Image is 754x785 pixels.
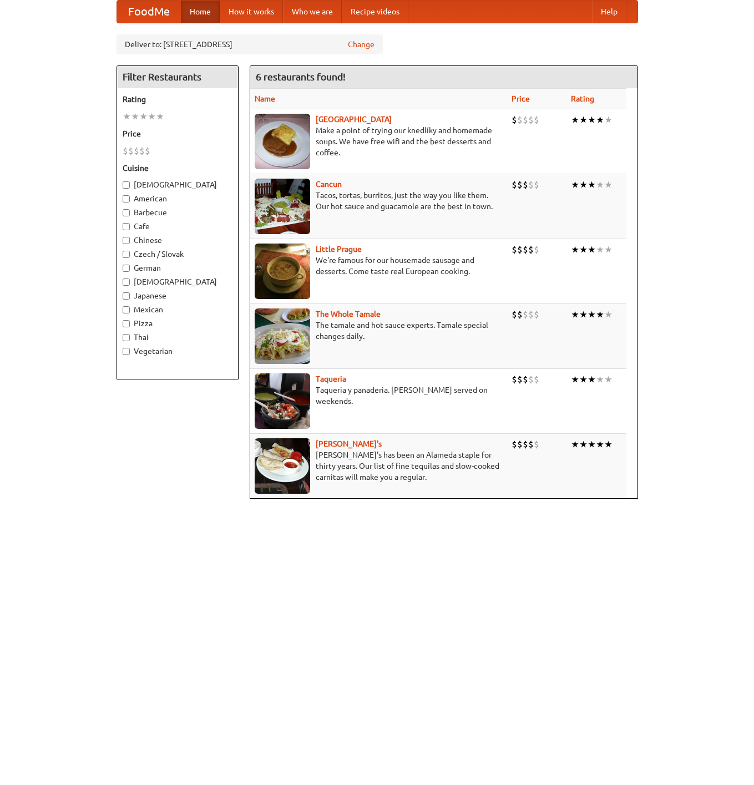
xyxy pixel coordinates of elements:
[283,1,342,23] a: Who we are
[123,290,232,301] label: Japanese
[255,449,503,483] p: [PERSON_NAME]'s has been an Alameda staple for thirty years. Our list of fine tequilas and slow-c...
[123,163,232,174] h5: Cuisine
[255,384,503,407] p: Taqueria y panaderia. [PERSON_NAME] served on weekends.
[123,221,232,232] label: Cafe
[528,244,534,256] li: $
[517,373,523,386] li: $
[579,244,588,256] li: ★
[123,346,232,357] label: Vegetarian
[528,179,534,191] li: $
[588,438,596,450] li: ★
[596,373,604,386] li: ★
[131,110,139,123] li: ★
[596,308,604,321] li: ★
[123,278,130,286] input: [DEMOGRAPHIC_DATA]
[534,308,539,321] li: $
[255,373,310,429] img: taqueria.jpg
[255,255,503,277] p: We're famous for our housemade sausage and desserts. Come taste real European cooking.
[571,94,594,103] a: Rating
[123,207,232,218] label: Barbecue
[604,373,613,386] li: ★
[123,306,130,313] input: Mexican
[156,110,164,123] li: ★
[255,94,275,103] a: Name
[123,292,130,300] input: Japanese
[117,34,383,54] div: Deliver to: [STREET_ADDRESS]
[123,209,130,216] input: Barbecue
[256,72,346,82] ng-pluralize: 6 restaurants found!
[512,373,517,386] li: $
[255,179,310,234] img: cancun.jpg
[123,181,130,189] input: [DEMOGRAPHIC_DATA]
[117,1,181,23] a: FoodMe
[123,128,232,139] h5: Price
[316,115,392,124] a: [GEOGRAPHIC_DATA]
[528,438,534,450] li: $
[528,114,534,126] li: $
[123,332,232,343] label: Thai
[588,114,596,126] li: ★
[123,318,232,329] label: Pizza
[604,179,613,191] li: ★
[604,438,613,450] li: ★
[316,180,342,189] a: Cancun
[517,244,523,256] li: $
[316,374,346,383] b: Taqueria
[517,308,523,321] li: $
[523,308,528,321] li: $
[579,114,588,126] li: ★
[596,114,604,126] li: ★
[512,308,517,321] li: $
[123,179,232,190] label: [DEMOGRAPHIC_DATA]
[571,438,579,450] li: ★
[579,179,588,191] li: ★
[523,244,528,256] li: $
[316,310,381,318] a: The Whole Tamale
[255,190,503,212] p: Tacos, tortas, burritos, just the way you like them. Our hot sauce and guacamole are the best in ...
[255,308,310,364] img: wholetamale.jpg
[255,320,503,342] p: The tamale and hot sauce experts. Tamale special changes daily.
[123,320,130,327] input: Pizza
[528,308,534,321] li: $
[534,179,539,191] li: $
[523,179,528,191] li: $
[123,265,130,272] input: German
[523,438,528,450] li: $
[255,125,503,158] p: Make a point of trying our knedlíky and homemade soups. We have free wifi and the best desserts a...
[316,439,382,448] a: [PERSON_NAME]'s
[123,262,232,274] label: German
[517,438,523,450] li: $
[512,244,517,256] li: $
[512,114,517,126] li: $
[123,276,232,287] label: [DEMOGRAPHIC_DATA]
[123,304,232,315] label: Mexican
[588,308,596,321] li: ★
[571,114,579,126] li: ★
[512,94,530,103] a: Price
[596,179,604,191] li: ★
[123,223,130,230] input: Cafe
[148,110,156,123] li: ★
[517,114,523,126] li: $
[571,179,579,191] li: ★
[592,1,626,23] a: Help
[528,373,534,386] li: $
[123,94,232,105] h5: Rating
[596,438,604,450] li: ★
[139,110,148,123] li: ★
[117,66,238,88] h4: Filter Restaurants
[588,179,596,191] li: ★
[255,244,310,299] img: littleprague.jpg
[534,114,539,126] li: $
[604,308,613,321] li: ★
[123,195,130,202] input: American
[348,39,375,50] a: Change
[123,237,130,244] input: Chinese
[123,193,232,204] label: American
[588,373,596,386] li: ★
[579,308,588,321] li: ★
[123,110,131,123] li: ★
[534,438,539,450] li: $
